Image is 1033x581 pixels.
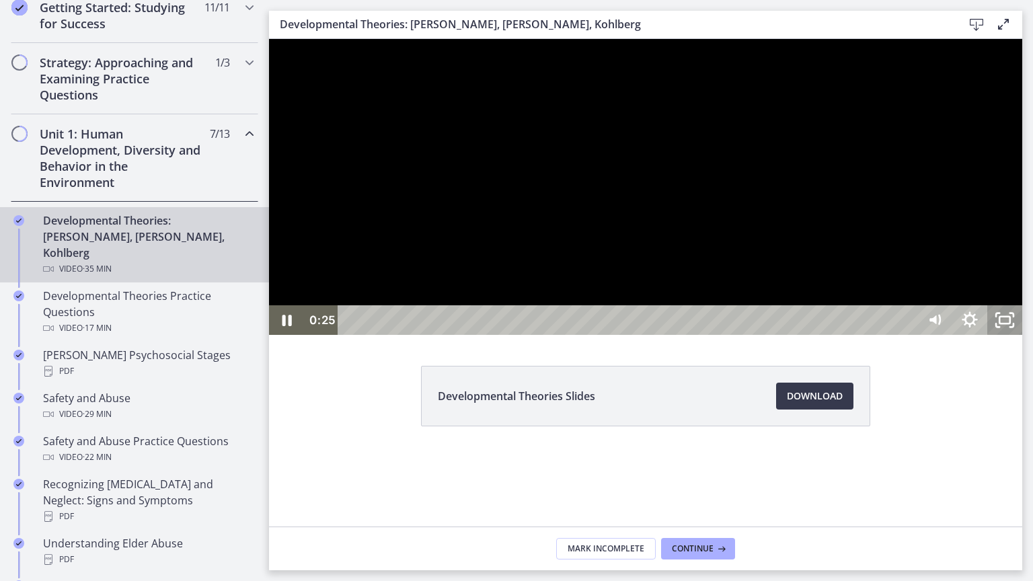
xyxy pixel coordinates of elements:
[672,543,714,554] span: Continue
[43,406,253,422] div: Video
[776,383,853,410] a: Download
[13,479,24,490] i: Completed
[43,261,253,277] div: Video
[43,288,253,336] div: Developmental Theories Practice Questions
[215,54,229,71] span: 1 / 3
[13,436,24,447] i: Completed
[648,266,683,296] button: Mute
[83,320,112,336] span: · 17 min
[568,543,644,554] span: Mark Incomplete
[43,212,253,277] div: Developmental Theories: [PERSON_NAME], [PERSON_NAME], Kohlberg
[210,126,229,142] span: 7 / 13
[43,508,253,525] div: PDF
[83,406,112,422] span: · 29 min
[43,449,253,465] div: Video
[438,388,595,404] span: Developmental Theories Slides
[43,363,253,379] div: PDF
[43,390,253,422] div: Safety and Abuse
[13,290,24,301] i: Completed
[40,126,204,190] h2: Unit 1: Human Development, Diversity and Behavior in the Environment
[83,261,112,277] span: · 35 min
[13,215,24,226] i: Completed
[787,388,843,404] span: Download
[13,538,24,549] i: Completed
[280,16,942,32] h3: Developmental Theories: [PERSON_NAME], [PERSON_NAME], Kohlberg
[43,535,253,568] div: Understanding Elder Abuse
[43,433,253,465] div: Safety and Abuse Practice Questions
[83,449,112,465] span: · 22 min
[13,350,24,360] i: Completed
[269,39,1022,335] iframe: Video Lesson
[43,320,253,336] div: Video
[13,393,24,403] i: Completed
[718,266,753,296] button: Unfullscreen
[43,347,253,379] div: [PERSON_NAME] Psychosocial Stages
[683,266,718,296] button: Show settings menu
[556,538,656,559] button: Mark Incomplete
[40,54,204,103] h2: Strategy: Approaching and Examining Practice Questions
[43,476,253,525] div: Recognizing [MEDICAL_DATA] and Neglect: Signs and Symptoms
[43,551,253,568] div: PDF
[661,538,735,559] button: Continue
